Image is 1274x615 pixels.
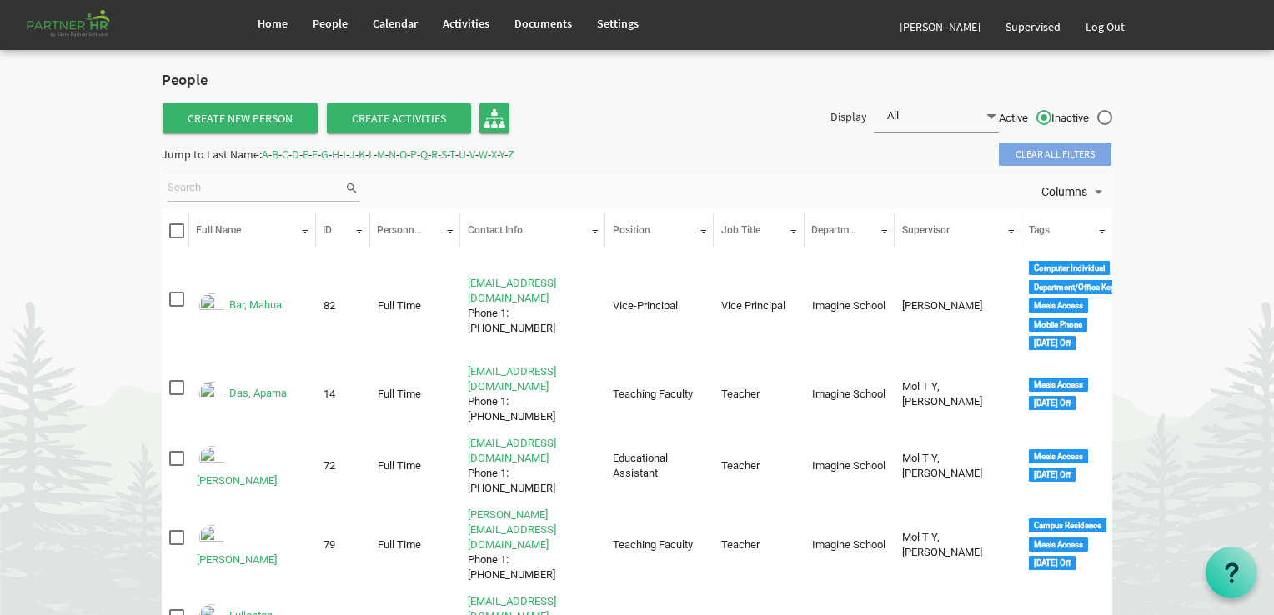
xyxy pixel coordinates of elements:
[902,224,950,236] span: Supervisor
[469,147,475,162] span: V
[1029,396,1076,410] div: [DATE] Off
[1029,336,1076,350] div: [DATE] Off
[399,147,407,162] span: O
[163,103,318,133] a: Create New Person
[895,504,1021,586] td: Mol T Y, Smitha column header Supervisor
[714,361,805,427] td: Teacher column header Job Title
[887,3,993,50] a: [PERSON_NAME]
[460,257,605,357] td: viceprincipal@imagineschools.in Phone 1: +918455884273 is template cell column header Contact Info
[189,432,316,499] td: Das, Lisa is template cell column header Full Name
[1021,504,1112,586] td: <div class="tag label label-default">Campus Residence</div> <div class="tag label label-default">...
[1029,298,1088,312] div: Meals Access
[323,224,332,236] span: ID
[189,361,316,427] td: Das, Aparna is template cell column header Full Name
[1029,280,1124,294] div: Department/Office Keys
[805,504,895,586] td: Imagine School column header Departments
[811,224,868,236] span: Departments
[370,432,461,499] td: Full Time column header Personnel Type
[605,361,714,427] td: Teaching Faculty column header Position
[197,522,227,552] img: Emp-2633ee26-115b-439e-a7b8-ddb0d1dd37df.png
[370,257,461,357] td: Full Time column header Personnel Type
[189,504,316,586] td: Ekka, Shobha Rani is template cell column header Full Name
[484,107,505,129] img: org-chart.svg
[420,147,428,162] span: Q
[460,361,605,427] td: aparna@imagineschools.inPhone 1: +919668736179 is template cell column header Contact Info
[377,147,385,162] span: M
[262,147,268,162] span: A
[1040,182,1089,202] span: Columns
[460,504,605,586] td: shobha@imagineschools.inPhone 1: +919102065904 is template cell column header Contact Info
[1029,556,1076,570] div: [DATE] Off
[196,224,241,236] span: Full Name
[1029,317,1087,332] div: Mobile Phone
[316,361,370,427] td: 14 column header ID
[1051,111,1112,126] span: Inactive
[443,16,489,31] span: Activities
[344,179,359,197] span: search
[316,504,370,586] td: 79 column header ID
[162,72,299,89] h2: People
[343,147,346,162] span: I
[1038,173,1110,208] div: Columns
[162,504,189,586] td: checkbox
[197,291,227,321] img: Emp-c187bc14-d8fd-4524-baee-553e9cfda99b.png
[189,257,316,357] td: Bar, Mahua is template cell column header Full Name
[468,365,556,392] a: [EMAIL_ADDRESS][DOMAIN_NAME]
[508,147,514,162] span: Z
[316,432,370,499] td: 72 column header ID
[370,361,461,427] td: Full Time column header Personnel Type
[1029,467,1076,482] div: [DATE] Off
[303,147,308,162] span: E
[597,16,639,31] span: Settings
[197,474,277,487] a: [PERSON_NAME]
[1021,361,1112,427] td: <div class="tag label label-default">Meals Access</div> <div class="tag label label-default">Sund...
[164,173,362,208] div: Search
[370,504,461,586] td: Full Time column header Personnel Type
[613,224,650,236] span: Position
[197,553,277,566] a: [PERSON_NAME]
[999,142,1111,166] span: Clear all filters
[605,504,714,586] td: Teaching Faculty column header Position
[449,147,455,162] span: T
[805,257,895,357] td: Imagine School column header Departments
[605,257,714,357] td: Vice-Principal column header Position
[1029,518,1106,532] div: Campus Residence
[895,432,1021,499] td: Mol T Y, Smitha column header Supervisor
[895,257,1021,357] td: Nayak, Labanya Rekha column header Supervisor
[491,147,497,162] span: X
[499,147,504,162] span: Y
[993,3,1073,50] a: Supervised
[460,432,605,499] td: lisadas@imagineschools.inPhone 1: +919692981119 is template cell column header Contact Info
[168,176,344,201] input: Search
[468,277,556,304] a: [EMAIL_ADDRESS][DOMAIN_NAME]
[805,432,895,499] td: Imagine School column header Departments
[1006,19,1061,34] span: Supervised
[714,432,805,499] td: Teacher column header Job Title
[197,379,227,409] img: Emp-185d491c-97f5-4e8b-837e-d12e7bc2f190.png
[714,504,805,586] td: Teacher column header Job Title
[1029,449,1088,463] div: Meals Access
[349,147,355,162] span: J
[313,16,348,31] span: People
[459,147,466,162] span: U
[441,147,447,162] span: S
[1029,261,1110,275] div: Computer Individual
[162,432,189,499] td: checkbox
[1021,432,1112,499] td: <div class="tag label label-default">Meals Access</div> <div class="tag label label-default">Sund...
[162,361,189,427] td: checkbox
[714,257,805,357] td: Vice Principal column header Job Title
[359,147,365,162] span: K
[162,257,189,357] td: checkbox
[468,508,556,551] a: [PERSON_NAME][EMAIL_ADDRESS][DOMAIN_NAME]
[514,16,572,31] span: Documents
[468,224,523,236] span: Contact Info
[410,147,417,162] span: P
[721,224,760,236] span: Job Title
[332,147,339,162] span: H
[1038,181,1110,202] button: Columns
[229,387,287,400] a: Das, Aparna
[805,361,895,427] td: Imagine School column header Departments
[605,432,714,499] td: Educational Assistant column header Position
[321,147,329,162] span: G
[258,16,288,31] span: Home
